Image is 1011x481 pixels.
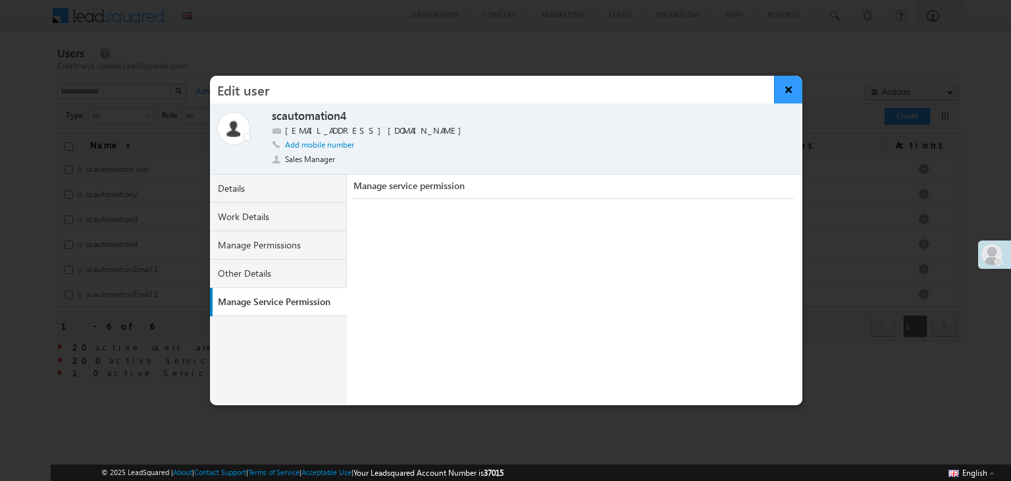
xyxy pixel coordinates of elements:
a: Manage Service Permission [213,288,350,316]
button: × [774,76,802,103]
a: Add mobile number [285,140,354,150]
a: Details [210,175,347,203]
label: [EMAIL_ADDRESS][DOMAIN_NAME] [285,125,468,137]
label: scautomation4 [272,109,346,124]
a: About [173,468,192,476]
span: Sales Manager [285,154,336,165]
a: Manage Permissions [210,231,347,260]
button: English [945,465,998,480]
span: 37015 [484,468,504,478]
div: Manage service permission [353,180,794,199]
span: © 2025 LeadSquared | | | | | [101,467,504,479]
h3: Edit user [210,76,774,103]
a: Acceptable Use [301,468,351,476]
span: Your Leadsquared Account Number is [353,468,504,478]
a: Other Details [210,260,347,288]
a: Contact Support [194,468,246,476]
a: Terms of Service [248,468,299,476]
span: English [962,468,987,478]
a: Work Details [210,203,347,231]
